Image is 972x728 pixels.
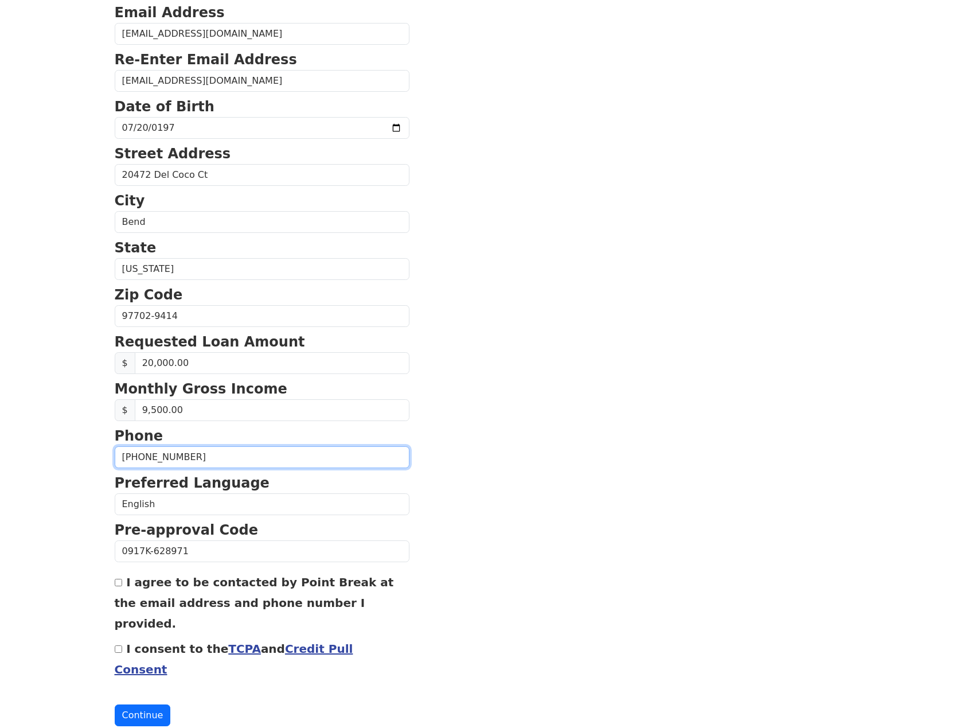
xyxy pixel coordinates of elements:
input: City [115,211,409,233]
strong: Email Address [115,5,225,21]
strong: Phone [115,428,163,444]
input: Requested Loan Amount [135,352,409,374]
span: $ [115,352,135,374]
input: Re-Enter Email Address [115,70,409,92]
input: Street Address [115,164,409,186]
input: (___) ___-____ [115,446,409,468]
span: $ [115,399,135,421]
strong: Pre-approval Code [115,522,259,538]
input: Zip Code [115,305,409,327]
button: Continue [115,704,171,726]
strong: Street Address [115,146,231,162]
input: Email Address [115,23,409,45]
p: Monthly Gross Income [115,379,409,399]
input: Pre-approval Code [115,540,409,562]
label: I agree to be contacted by Point Break at the email address and phone number I provided. [115,575,394,630]
strong: Preferred Language [115,475,270,491]
strong: Re-Enter Email Address [115,52,297,68]
strong: State [115,240,157,256]
strong: Zip Code [115,287,183,303]
input: Monthly Gross Income [135,399,409,421]
a: TCPA [228,642,261,656]
label: I consent to the and [115,642,353,676]
strong: Date of Birth [115,99,214,115]
strong: City [115,193,145,209]
strong: Requested Loan Amount [115,334,305,350]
